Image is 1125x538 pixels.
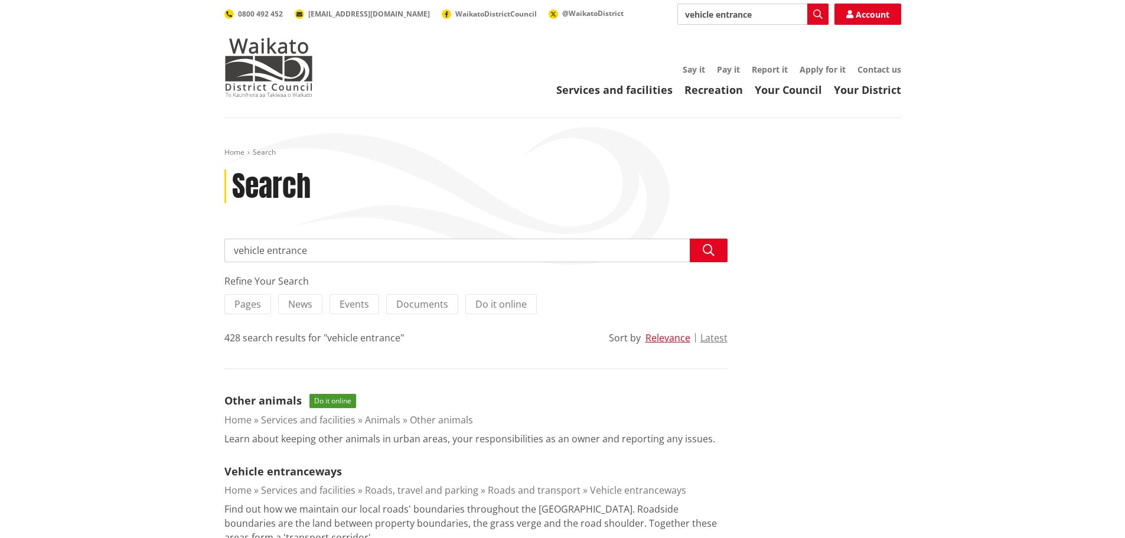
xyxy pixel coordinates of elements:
[224,393,302,407] a: Other animals
[677,4,829,25] input: Search input
[224,413,252,426] a: Home
[442,9,537,19] a: WaikatoDistrictCouncil
[253,147,276,157] span: Search
[224,432,715,446] p: Learn about keeping other animals in urban areas, your responsibilities as an owner and reporting...
[834,83,901,97] a: Your District
[857,64,901,75] a: Contact us
[224,484,252,497] a: Home
[309,394,356,408] span: Do it online
[224,239,728,262] input: Search input
[238,9,283,19] span: 0800 492 452
[800,64,846,75] a: Apply for it
[475,298,527,311] span: Do it online
[684,83,743,97] a: Recreation
[645,332,690,343] button: Relevance
[609,331,641,345] div: Sort by
[700,332,728,343] button: Latest
[752,64,788,75] a: Report it
[224,274,728,288] div: Refine Your Search
[488,484,581,497] a: Roads and transport
[717,64,740,75] a: Pay it
[562,8,624,18] span: @WaikatoDistrict
[224,464,342,478] a: Vehicle entranceways
[261,484,356,497] a: Services and facilities
[556,83,673,97] a: Services and facilities
[755,83,822,97] a: Your Council
[455,9,537,19] span: WaikatoDistrictCouncil
[234,298,261,311] span: Pages
[261,413,356,426] a: Services and facilities
[232,169,311,204] h1: Search
[410,413,473,426] a: Other animals
[549,8,624,18] a: @WaikatoDistrict
[308,9,430,19] span: [EMAIL_ADDRESS][DOMAIN_NAME]
[224,147,244,157] a: Home
[224,148,901,158] nav: breadcrumb
[295,9,430,19] a: [EMAIL_ADDRESS][DOMAIN_NAME]
[224,38,313,97] img: Waikato District Council - Te Kaunihera aa Takiwaa o Waikato
[340,298,369,311] span: Events
[683,64,705,75] a: Say it
[224,9,283,19] a: 0800 492 452
[365,413,400,426] a: Animals
[365,484,478,497] a: Roads, travel and parking
[834,4,901,25] a: Account
[396,298,448,311] span: Documents
[590,484,686,497] a: Vehicle entranceways
[288,298,312,311] span: News
[224,331,404,345] div: 428 search results for "vehicle entrance"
